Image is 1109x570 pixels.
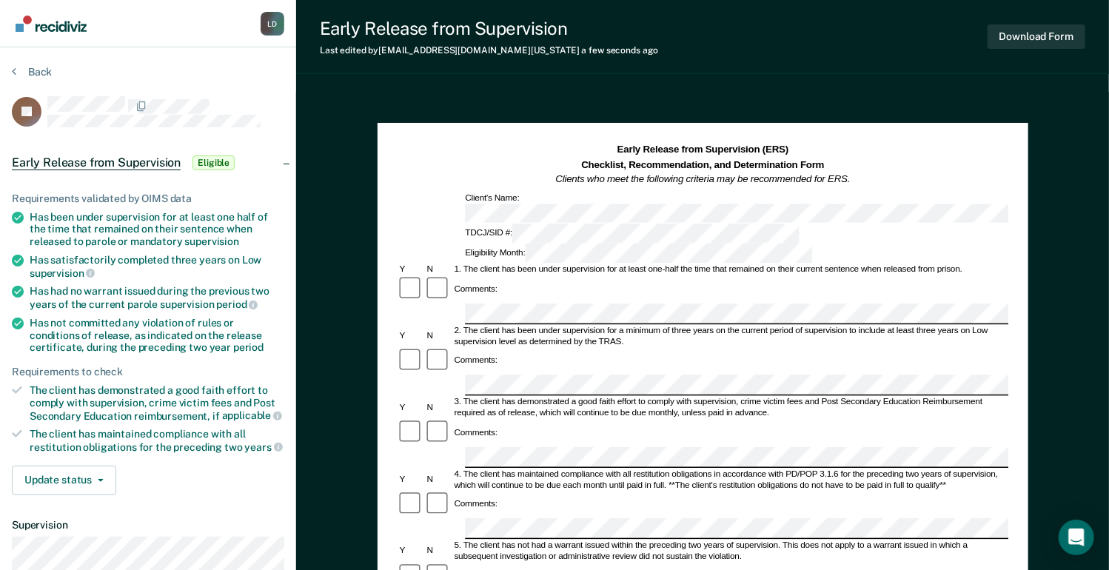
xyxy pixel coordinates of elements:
div: L D [261,12,284,36]
div: Y [397,475,424,486]
span: Early Release from Supervision [12,155,181,170]
div: Y [397,331,424,342]
div: Has had no warrant issued during the previous two years of the current parole supervision [30,285,284,310]
span: years [245,441,283,453]
div: Open Intercom Messenger [1059,520,1094,555]
div: Early Release from Supervision [320,18,658,39]
div: N [424,403,452,414]
span: a few seconds ago [582,45,658,56]
div: N [424,475,452,486]
strong: Early Release from Supervision (ERS) [617,144,788,155]
div: Requirements validated by OIMS data [12,192,284,205]
img: Recidiviz [16,16,87,32]
div: N [424,264,452,275]
div: Comments: [452,499,499,510]
button: Profile dropdown button [261,12,284,36]
div: 5. The client has not had a warrant issued within the preceding two years of supervision. This do... [452,540,1008,563]
em: Clients who meet the following criteria may be recommended for ERS. [555,173,850,184]
div: Comments: [452,284,499,295]
div: Has satisfactorily completed three years on Low [30,254,284,279]
span: supervision [185,235,239,247]
dt: Supervision [12,519,284,532]
div: Has been under supervision for at least one half of the time that remained on their sentence when... [30,211,284,248]
div: 2. The client has been under supervision for a minimum of three years on the current period of su... [452,325,1008,347]
div: Eligibility Month: [463,244,814,263]
button: Update status [12,466,116,495]
div: Comments: [452,355,499,366]
div: N [424,331,452,342]
div: Y [397,264,424,275]
div: The client has demonstrated a good faith effort to comply with supervision, crime victim fees and... [30,384,284,422]
div: The client has maintained compliance with all restitution obligations for the preceding two [30,428,284,453]
div: Y [397,546,424,557]
span: period [233,341,264,353]
button: Download Form [988,24,1085,49]
div: 1. The client has been under supervision for at least one-half the time that remained on their cu... [452,264,1008,275]
button: Back [12,65,52,78]
span: Eligible [192,155,235,170]
div: Y [397,403,424,414]
div: Requirements to check [12,366,284,378]
div: TDCJ/SID #: [463,224,802,244]
div: Last edited by [EMAIL_ADDRESS][DOMAIN_NAME][US_STATE] [320,45,658,56]
div: N [424,546,452,557]
span: supervision [30,267,95,279]
div: 3. The client has demonstrated a good faith effort to comply with supervision, crime victim fees ... [452,397,1008,419]
div: 4. The client has maintained compliance with all restitution obligations in accordance with PD/PO... [452,469,1008,491]
strong: Checklist, Recommendation, and Determination Form [581,158,824,170]
span: applicable [222,409,282,421]
span: period [216,298,258,310]
div: Comments: [452,427,499,438]
div: Has not committed any violation of rules or conditions of release, as indicated on the release ce... [30,317,284,354]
